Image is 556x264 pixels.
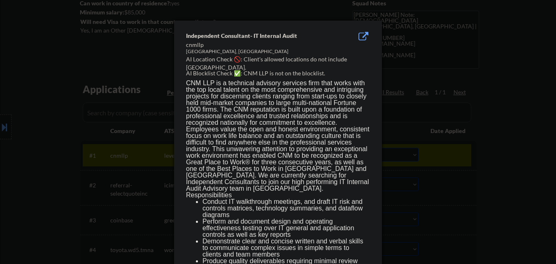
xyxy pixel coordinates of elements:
div: Independent Consultant- IT Internal Audit [186,32,328,40]
div: cnmllp [186,41,328,49]
div: [GEOGRAPHIC_DATA], [GEOGRAPHIC_DATA] [186,48,328,55]
h3: Responsibilities [186,192,370,199]
li: Conduct IT walkthrough meetings, and draft IT risk and controls matrices, technology summaries, a... [202,199,370,218]
div: AI Blocklist Check ✅: CNM LLP is not on the blocklist. [186,69,373,77]
li: Demonstrate clear and concise written and verbal skills to communicate complex issues in simple t... [202,238,370,258]
span: CNM LLP is a technical advisory services firm that works with the top local talent on the most co... [186,79,370,192]
div: AI Location Check 🚫: Client's allowed locations do not include [GEOGRAPHIC_DATA]. [186,55,373,71]
li: Perform and document design and operating effectiveness testing over IT general and application c... [202,218,370,238]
